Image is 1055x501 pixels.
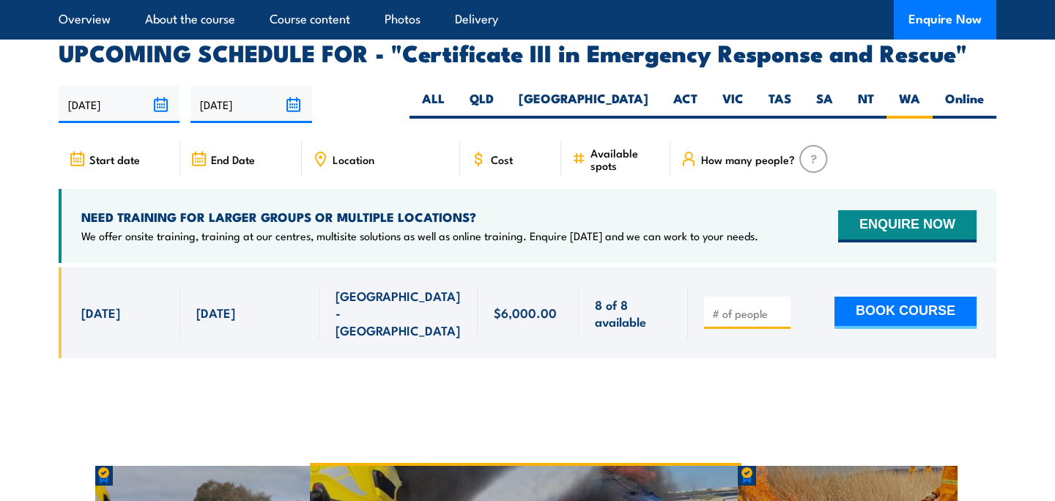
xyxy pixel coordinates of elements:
span: Available spots [591,146,660,171]
label: QLD [457,90,506,119]
input: # of people [712,306,785,321]
span: [GEOGRAPHIC_DATA] - [GEOGRAPHIC_DATA] [336,287,462,338]
span: How many people? [701,153,795,166]
label: [GEOGRAPHIC_DATA] [506,90,661,119]
button: BOOK COURSE [834,297,977,329]
label: TAS [756,90,804,119]
span: [DATE] [196,304,235,321]
span: 8 of 8 available [595,296,672,330]
button: ENQUIRE NOW [838,210,977,242]
input: To date [190,86,311,123]
input: From date [59,86,179,123]
label: ACT [661,90,710,119]
p: We offer onsite training, training at our centres, multisite solutions as well as online training... [81,229,758,243]
label: NT [845,90,886,119]
label: SA [804,90,845,119]
label: ALL [410,90,457,119]
span: $6,000.00 [494,304,557,321]
label: VIC [710,90,756,119]
h2: UPCOMING SCHEDULE FOR - "Certificate III in Emergency Response and Rescue" [59,42,996,62]
label: Online [933,90,996,119]
span: Location [333,153,374,166]
h4: NEED TRAINING FOR LARGER GROUPS OR MULTIPLE LOCATIONS? [81,209,758,225]
span: Cost [491,153,513,166]
span: End Date [211,153,255,166]
label: WA [886,90,933,119]
span: Start date [89,153,140,166]
span: [DATE] [81,304,120,321]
